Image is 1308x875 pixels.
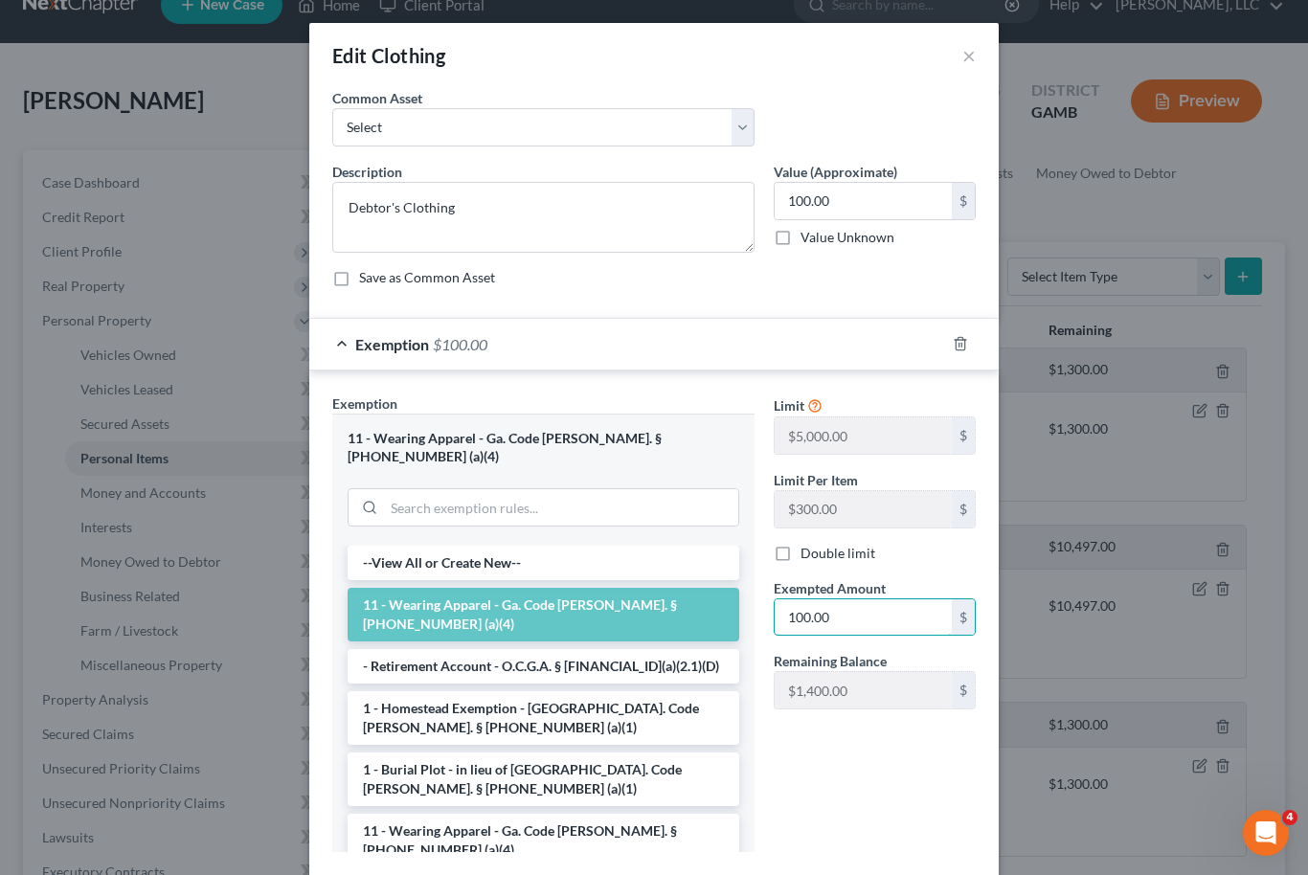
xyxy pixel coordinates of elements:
[775,491,952,527] input: --
[775,183,952,219] input: 0.00
[348,649,739,684] li: - Retirement Account - O.C.G.A. § [FINANCIAL_ID](a)(2.1)(D)
[952,672,975,708] div: $
[775,599,952,636] input: 0.00
[801,228,894,247] label: Value Unknown
[774,470,858,490] label: Limit Per Item
[348,546,739,580] li: --View All or Create New--
[774,397,804,414] span: Limit
[348,430,739,465] div: 11 - Wearing Apparel - Ga. Code [PERSON_NAME]. § [PHONE_NUMBER] (a)(4)
[952,183,975,219] div: $
[952,599,975,636] div: $
[332,88,422,108] label: Common Asset
[332,395,397,412] span: Exemption
[1243,810,1289,856] iframe: Intercom live chat
[952,491,975,527] div: $
[348,814,739,867] li: 11 - Wearing Apparel - Ga. Code [PERSON_NAME]. § [PHONE_NUMBER] (a)(4)
[774,162,897,182] label: Value (Approximate)
[332,42,445,69] div: Edit Clothing
[348,588,739,641] li: 11 - Wearing Apparel - Ga. Code [PERSON_NAME]. § [PHONE_NUMBER] (a)(4)
[433,335,487,353] span: $100.00
[348,691,739,745] li: 1 - Homestead Exemption - [GEOGRAPHIC_DATA]. Code [PERSON_NAME]. § [PHONE_NUMBER] (a)(1)
[348,752,739,806] li: 1 - Burial Plot - in lieu of [GEOGRAPHIC_DATA]. Code [PERSON_NAME]. § [PHONE_NUMBER] (a)(1)
[332,164,402,180] span: Description
[775,417,952,454] input: --
[801,544,875,563] label: Double limit
[359,268,495,287] label: Save as Common Asset
[962,44,976,67] button: ×
[952,417,975,454] div: $
[355,335,429,353] span: Exemption
[774,580,886,596] span: Exempted Amount
[774,651,887,671] label: Remaining Balance
[1282,810,1297,825] span: 4
[775,672,952,708] input: --
[384,489,738,526] input: Search exemption rules...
